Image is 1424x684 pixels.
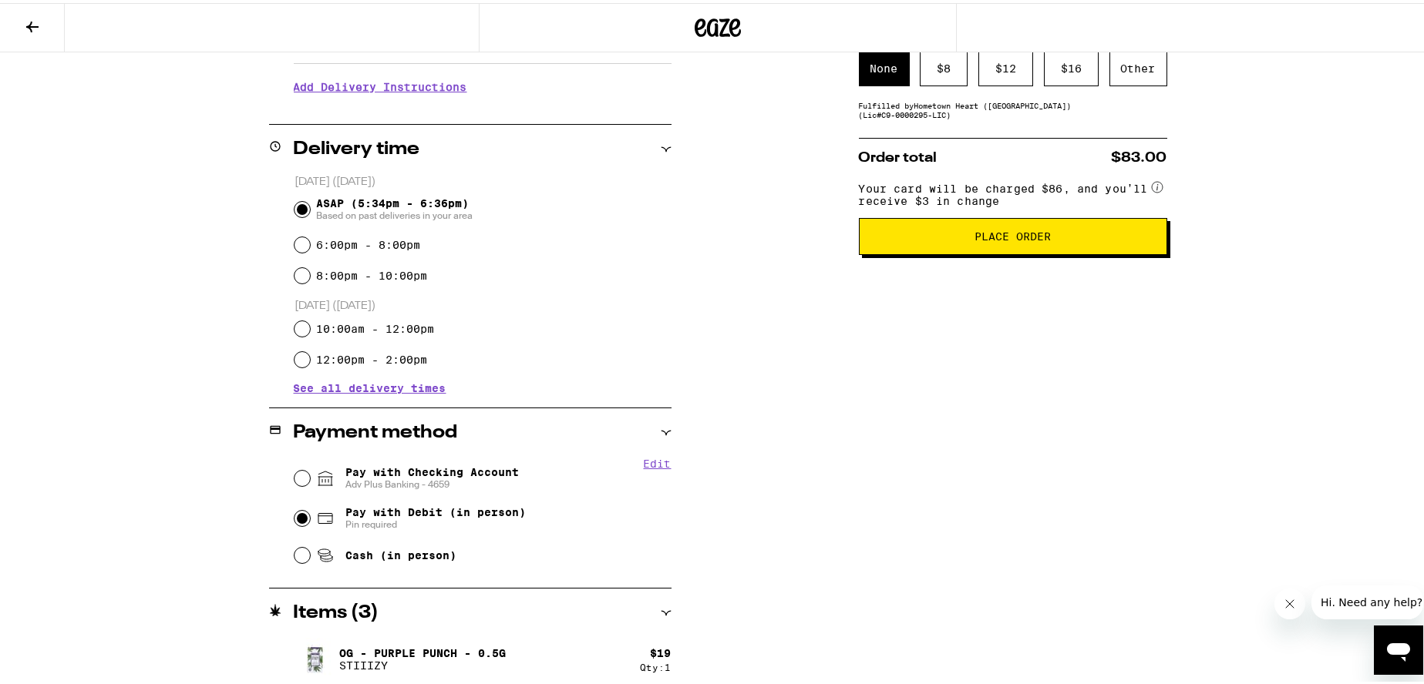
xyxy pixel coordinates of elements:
[1274,585,1305,616] iframe: Close message
[294,66,672,102] h3: Add Delivery Instructions
[295,172,672,186] p: [DATE] ([DATE])
[316,236,420,248] label: 6:00pm - 8:00pm
[345,546,456,558] span: Cash (in person)
[316,194,473,219] span: ASAP (5:34pm - 6:36pm)
[1311,582,1423,616] iframe: Message from company
[345,463,519,488] span: Pay with Checking Account
[920,48,968,83] div: $ 8
[294,102,672,114] p: We'll contact you at [PHONE_NUMBER] when we arrive
[859,215,1167,252] button: Place Order
[295,296,672,310] p: [DATE] ([DATE])
[340,644,507,656] p: OG - Purple Punch - 0.5g
[978,48,1033,83] div: $ 12
[316,320,434,332] label: 10:00am - 12:00pm
[975,228,1051,239] span: Place Order
[859,174,1149,204] span: Your card will be charged $86, and you’ll receive $3 in change
[294,421,458,439] h2: Payment method
[1044,48,1099,83] div: $ 16
[859,98,1167,116] div: Fulfilled by Hometown Heart ([GEOGRAPHIC_DATA]) (Lic# C9-0000295-LIC )
[316,350,427,363] label: 12:00pm - 2:00pm
[316,267,427,279] label: 8:00pm - 10:00pm
[294,601,379,619] h2: Items ( 3 )
[1109,48,1167,83] div: Other
[340,656,507,669] p: STIIIZY
[294,137,420,156] h2: Delivery time
[294,635,337,678] img: OG - Purple Punch - 0.5g
[345,515,526,528] span: Pin required
[644,454,672,467] button: Edit
[651,644,672,656] div: $ 19
[316,206,473,219] span: Based on past deliveries in your area
[1112,148,1167,162] span: $83.00
[1374,622,1423,672] iframe: Button to launch messaging window
[345,503,526,515] span: Pay with Debit (in person)
[294,380,446,391] button: See all delivery times
[345,475,519,488] span: Adv Plus Banking - 4659
[859,148,938,162] span: Order total
[641,659,672,669] div: Qty: 1
[859,48,910,83] div: None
